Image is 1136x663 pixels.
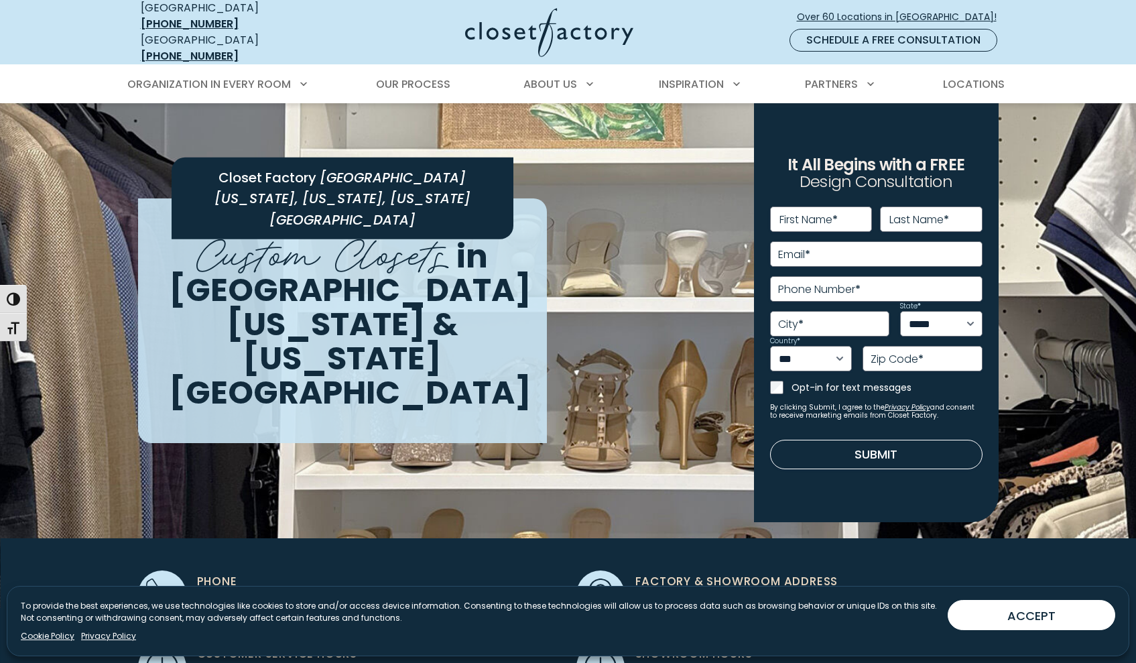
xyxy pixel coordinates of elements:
[796,5,1008,29] a: Over 60 Locations in [GEOGRAPHIC_DATA]!
[792,381,983,394] label: Opt-in for text messages
[778,249,810,260] label: Email
[900,303,921,310] label: State
[376,76,450,92] span: Our Process
[21,630,74,642] a: Cookie Policy
[81,630,136,642] a: Privacy Policy
[778,284,861,295] label: Phone Number
[465,8,633,57] img: Closet Factory Logo
[778,319,804,330] label: City
[196,220,449,281] span: Custom Closets
[800,171,952,193] span: Design Consultation
[779,215,838,225] label: First Name
[659,76,724,92] span: Inspiration
[197,573,237,590] span: Phone
[790,29,997,52] a: Schedule a Free Consultation
[21,600,937,624] p: To provide the best experiences, we use technologies like cookies to store and/or access device i...
[770,440,983,469] button: Submit
[141,32,335,64] div: [GEOGRAPHIC_DATA]
[943,76,1005,92] span: Locations
[523,76,577,92] span: About Us
[118,66,1019,103] nav: Primary Menu
[214,168,470,229] span: [GEOGRAPHIC_DATA][US_STATE], [US_STATE], [US_STATE][GEOGRAPHIC_DATA]
[797,10,1007,24] span: Over 60 Locations in [GEOGRAPHIC_DATA]!
[127,76,291,92] span: Organization in Every Room
[635,573,838,590] span: Factory & Showroom Address
[948,600,1115,630] button: ACCEPT
[787,154,964,176] span: It All Begins with a FREE
[871,354,924,365] label: Zip Code
[885,402,930,412] a: Privacy Policy
[805,76,858,92] span: Partners
[770,338,800,345] label: Country
[141,16,239,32] a: [PHONE_NUMBER]
[889,215,949,225] label: Last Name
[169,233,531,414] span: in [GEOGRAPHIC_DATA][US_STATE] & [US_STATE][GEOGRAPHIC_DATA]
[770,404,983,420] small: By clicking Submit, I agree to the and consent to receive marketing emails from Closet Factory.
[218,168,316,187] span: Closet Factory
[141,48,239,64] a: [PHONE_NUMBER]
